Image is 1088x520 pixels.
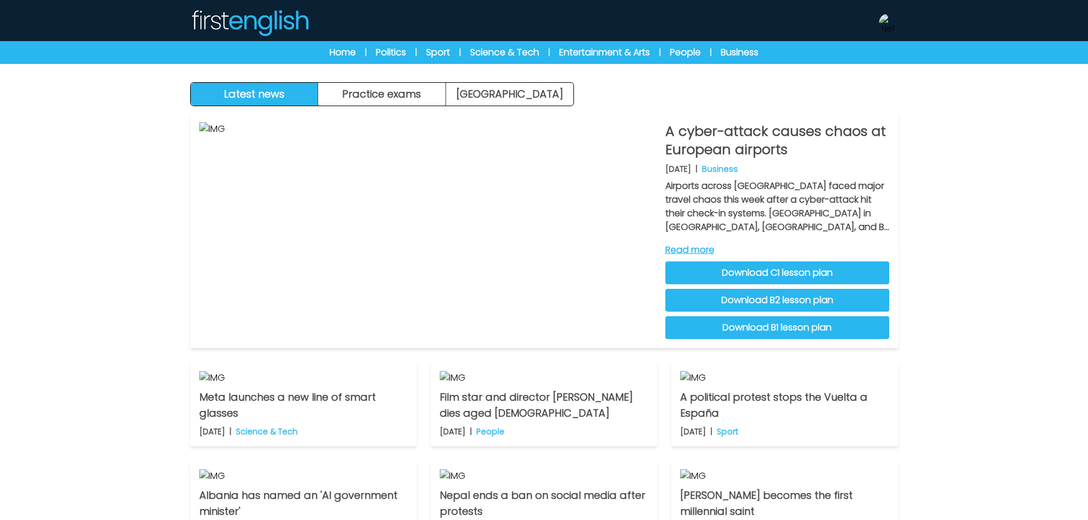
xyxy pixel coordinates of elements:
[230,426,231,437] b: |
[199,371,408,385] img: IMG
[665,243,889,257] a: Read more
[559,46,650,59] a: Entertainment & Arts
[665,261,889,284] a: Download C1 lesson plan
[318,83,446,106] button: Practice exams
[199,389,408,421] p: Meta launches a new line of smart glasses
[470,426,472,437] b: |
[665,289,889,312] a: Download B2 lesson plan
[459,47,461,58] span: |
[548,47,550,58] span: |
[665,122,889,159] p: A cyber-attack causes chaos at European airports
[680,426,706,437] p: [DATE]
[710,426,712,437] b: |
[376,46,406,59] a: Politics
[717,426,738,437] p: Sport
[696,163,697,175] b: |
[680,487,889,519] p: [PERSON_NAME] becomes the first millennial saint
[330,46,356,59] a: Home
[665,179,889,234] p: Airports across [GEOGRAPHIC_DATA] faced major travel chaos this week after a cyber-attack hit the...
[191,83,319,106] button: Latest news
[199,487,408,519] p: Albania has named an 'AI government minister'
[440,389,648,421] p: Film star and director [PERSON_NAME] dies aged [DEMOGRAPHIC_DATA]
[721,46,758,59] a: Business
[190,362,417,446] a: IMG Meta launches a new line of smart glasses [DATE] | Science & Tech
[440,371,648,385] img: IMG
[199,469,408,483] img: IMG
[199,426,225,437] p: [DATE]
[426,46,450,59] a: Sport
[440,487,648,519] p: Nepal ends a ban on social media after protests
[671,362,898,446] a: IMG A political protest stops the Vuelta a España [DATE] | Sport
[680,469,889,483] img: IMG
[190,9,309,37] img: Logo
[236,426,298,437] p: Science & Tech
[446,83,573,106] a: [GEOGRAPHIC_DATA]
[365,47,367,58] span: |
[879,14,897,32] img: Neil Storey
[702,163,738,175] p: Business
[440,426,465,437] p: [DATE]
[476,426,504,437] p: People
[680,371,889,385] img: IMG
[199,122,656,339] img: IMG
[665,316,889,339] a: Download B1 lesson plan
[431,362,657,446] a: IMG Film star and director [PERSON_NAME] dies aged [DEMOGRAPHIC_DATA] [DATE] | People
[659,47,661,58] span: |
[415,47,417,58] span: |
[680,389,889,421] p: A political protest stops the Vuelta a España
[440,469,648,483] img: IMG
[670,46,701,59] a: People
[665,163,691,175] p: [DATE]
[470,46,539,59] a: Science & Tech
[710,47,712,58] span: |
